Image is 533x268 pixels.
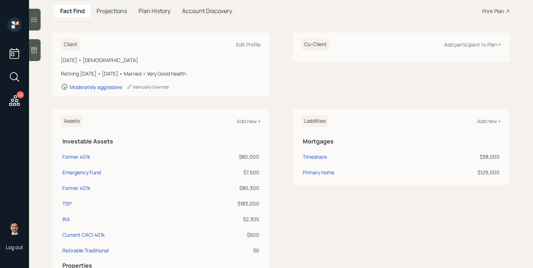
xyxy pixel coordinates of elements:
h6: Liabilities [301,115,329,127]
div: Moderately aggressive [70,84,122,90]
div: $7,500 [192,168,259,176]
div: $80,300 [192,184,259,192]
div: Primary home [303,168,334,176]
h6: Client [61,38,80,50]
div: TSP [62,200,71,207]
div: $2,305 [192,215,259,223]
div: $0 [192,247,259,254]
div: Retirable Traditional [62,247,109,254]
div: Emergency Fund [62,168,101,176]
div: Add participant to Plan + [444,41,501,48]
div: Retiring [DATE] • [DATE] • Married • Very Good health [61,70,261,77]
div: Edit Profile [236,41,261,48]
div: IRA [62,215,70,223]
h5: Projections [96,8,127,15]
div: Timeshare [303,153,327,161]
div: Former 401k [62,153,90,161]
div: Add new + [237,118,261,125]
img: jonah-coleman-headshot.png [7,220,22,235]
div: $500 [192,231,259,239]
h5: Fact Find [60,8,85,15]
h6: Assets [61,115,83,127]
h5: Mortgages [303,138,500,145]
div: Log out [6,244,23,251]
div: 23 [17,91,24,98]
div: Manually Override [127,84,169,90]
h5: Plan History [139,8,170,15]
div: $38,000 [418,153,500,161]
div: Current CACI 401k [62,231,105,239]
div: Former 401k [62,184,90,192]
div: $80,000 [192,153,259,161]
h5: Account Discovery [182,8,232,15]
h6: Co-Client [301,38,330,50]
div: $183,000 [192,200,259,207]
div: [DATE] • [DEMOGRAPHIC_DATA] [61,56,261,64]
div: Print Plan [482,7,504,15]
div: $129,000 [418,168,500,176]
div: Add new + [477,118,501,125]
h5: Investable Assets [62,138,259,145]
